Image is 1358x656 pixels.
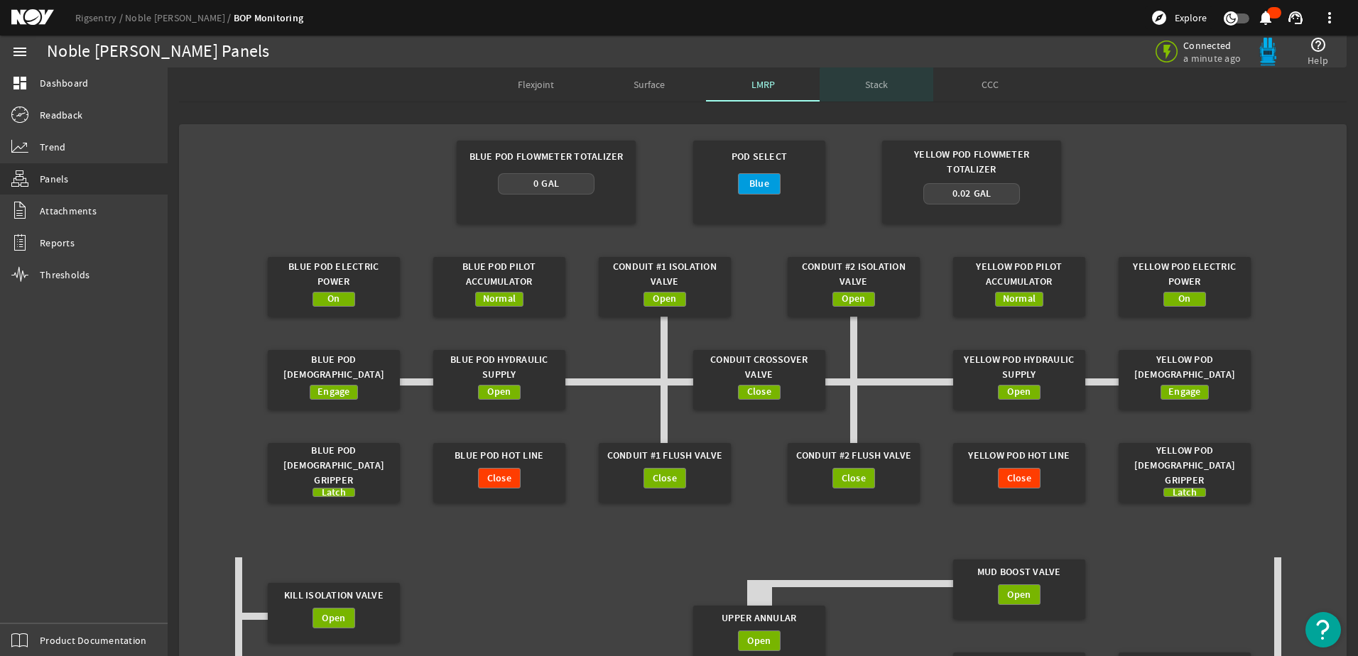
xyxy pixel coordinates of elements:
div: Kill Isolation Valve [274,583,393,608]
div: Yellow Pod Electric Power [1125,257,1244,292]
div: Blue Pod [DEMOGRAPHIC_DATA] [274,350,393,385]
div: Yellow Pod [DEMOGRAPHIC_DATA] [1125,350,1244,385]
div: Conduit Crossover Valve [700,350,818,385]
span: Normal [1003,292,1036,306]
div: Yellow Pod Flowmeter Totalizer [891,141,1053,183]
span: Engage [317,385,350,399]
span: Open [842,292,865,306]
span: Open [1007,588,1031,602]
span: a minute ago [1183,52,1244,65]
a: Noble [PERSON_NAME] [125,11,234,24]
mat-icon: explore [1151,9,1168,26]
span: 0 [533,177,538,190]
a: Rigsentry [75,11,125,24]
div: Conduit #1 Flush Valve [605,443,724,468]
div: Blue Pod Electric Power [274,257,393,292]
span: Explore [1175,11,1207,25]
div: Conduit #1 Isolation Valve [605,257,724,292]
mat-icon: dashboard [11,75,28,92]
button: Open Resource Center [1305,612,1341,647]
span: LMRP [751,80,775,89]
span: Close [487,471,511,486]
span: Latch [1173,486,1197,500]
span: Blue [749,177,769,191]
mat-icon: support_agent [1287,9,1304,26]
span: Gal [541,177,559,190]
mat-icon: menu [11,43,28,60]
div: Yellow Pod Hot Line [960,443,1078,468]
button: Explore [1145,6,1212,29]
span: Product Documentation [40,633,146,647]
span: Trend [40,140,65,154]
div: Conduit #2 Isolation Valve [794,257,913,292]
span: Stack [865,80,888,89]
div: Blue Pod Pilot Accumulator [440,257,558,292]
span: Gal [974,187,992,200]
span: Engage [1168,385,1201,399]
span: On [327,292,340,306]
div: Yellow Pod Hydraulic Supply [960,350,1078,385]
mat-icon: notifications [1257,9,1274,26]
span: Attachments [40,204,97,218]
span: 0.02 [952,187,971,200]
div: Yellow Pod Pilot Accumulator [960,257,1078,292]
span: Flexjoint [518,80,554,89]
div: Blue Pod Hydraulic Supply [440,350,558,385]
div: Yellow Pod [DEMOGRAPHIC_DATA] Gripper [1125,443,1244,488]
span: Close [1007,471,1031,486]
span: Open [1007,385,1031,399]
span: Thresholds [40,268,90,282]
span: Open [747,634,771,648]
div: Blue Pod Flowmeter Totalizer [466,141,627,173]
div: Conduit #2 Flush Valve [794,443,913,468]
span: Normal [483,292,516,306]
span: Open [653,292,676,306]
span: Surface [634,80,665,89]
span: Close [653,471,677,486]
button: more_vert [1313,1,1347,35]
div: Blue Pod Hot Line [440,443,558,468]
span: Dashboard [40,76,88,90]
span: Close [747,385,771,399]
div: Mud Boost Valve [960,559,1078,584]
span: Close [842,471,866,486]
span: CCC [982,80,999,89]
span: Open [487,385,511,399]
div: Pod Select [700,141,818,173]
span: Connected [1183,39,1244,52]
span: On [1178,292,1191,306]
span: Latch [322,486,346,500]
div: Blue Pod [DEMOGRAPHIC_DATA] Gripper [274,443,393,488]
span: Readback [40,108,82,122]
div: Noble [PERSON_NAME] Panels [47,45,270,59]
span: Open [322,611,345,625]
a: BOP Monitoring [234,11,304,25]
mat-icon: help_outline [1310,36,1327,53]
span: Help [1308,53,1328,67]
span: Panels [40,172,69,186]
img: Bluepod.svg [1254,38,1282,66]
div: Upper Annular [700,606,818,630]
span: Reports [40,236,75,250]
